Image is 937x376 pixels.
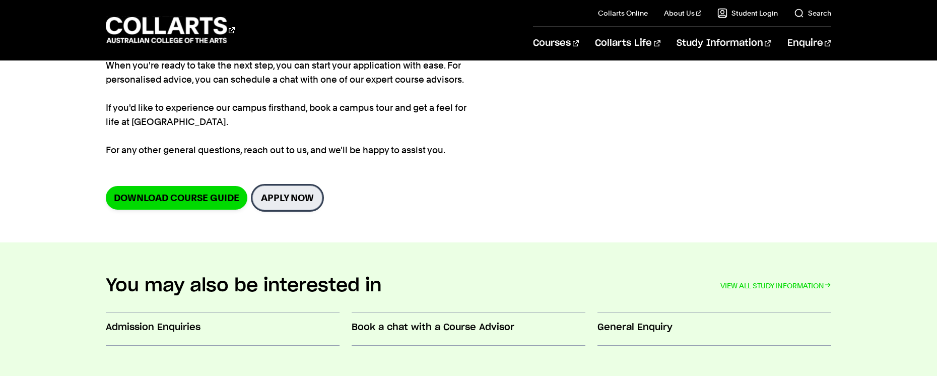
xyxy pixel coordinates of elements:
a: Collarts Online [598,8,648,18]
a: Courses [533,27,579,60]
a: Apply Now [252,185,322,210]
a: Study Information [677,27,771,60]
a: Enquire [787,27,831,60]
h3: Admission Enquiries [106,321,340,334]
a: Search [794,8,831,18]
div: Go to homepage [106,16,235,44]
h3: Book a chat with a Course Advisor [352,321,585,334]
a: Download Course Guide [106,186,247,210]
a: Admission Enquiries [106,313,340,346]
h3: General Enquiry [597,321,831,334]
a: VIEW ALL STUDY INFORMATION [720,279,831,293]
a: Book a chat with a Course Advisor [352,313,585,346]
h2: You may also be interested in [106,275,382,297]
a: Collarts Life [595,27,660,60]
a: About Us [664,8,701,18]
a: General Enquiry [597,313,831,346]
a: Student Login [717,8,778,18]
